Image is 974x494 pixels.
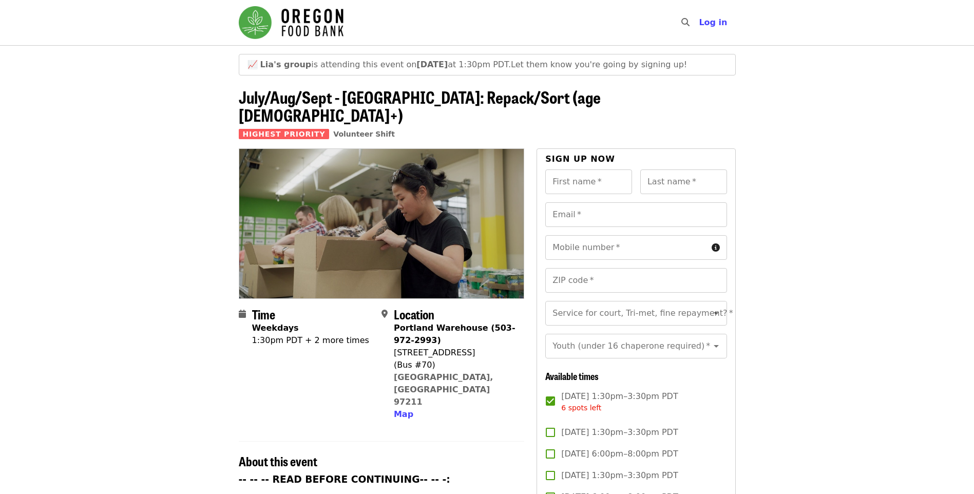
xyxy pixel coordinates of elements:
[681,17,690,27] i: search icon
[394,323,515,345] strong: Portland Warehouse (503-972-2993)
[252,305,275,323] span: Time
[561,469,678,482] span: [DATE] 1:30pm–3:30pm PDT
[511,60,687,69] span: Let them know you're going by signing up!
[239,452,317,470] span: About this event
[239,85,601,127] span: July/Aug/Sept - [GEOGRAPHIC_DATA]: Repack/Sort (age [DEMOGRAPHIC_DATA]+)
[561,404,601,412] span: 6 spots left
[545,268,727,293] input: ZIP code
[561,390,678,413] span: [DATE] 1:30pm–3:30pm PDT
[394,347,516,359] div: [STREET_ADDRESS]
[394,372,493,407] a: [GEOGRAPHIC_DATA], [GEOGRAPHIC_DATA] 97211
[252,323,299,333] strong: Weekdays
[260,60,312,69] strong: Lia's group
[239,149,524,298] img: July/Aug/Sept - Portland: Repack/Sort (age 8+) organized by Oregon Food Bank
[699,17,727,27] span: Log in
[252,334,369,347] div: 1:30pm PDT + 2 more times
[239,6,343,39] img: Oregon Food Bank - Home
[394,359,516,371] div: (Bus #70)
[545,235,707,260] input: Mobile number
[239,309,246,319] i: calendar icon
[394,305,434,323] span: Location
[545,154,615,164] span: Sign up now
[545,169,632,194] input: First name
[709,339,723,353] button: Open
[394,409,413,419] span: Map
[561,448,678,460] span: [DATE] 6:00pm–8:00pm PDT
[712,243,720,253] i: circle-info icon
[640,169,727,194] input: Last name
[239,129,330,139] span: Highest Priority
[696,10,704,35] input: Search
[333,130,395,138] a: Volunteer Shift
[545,369,599,383] span: Available times
[247,60,258,69] span: growth emoji
[691,12,735,33] button: Log in
[381,309,388,319] i: map-marker-alt icon
[239,474,450,485] strong: -- -- -- READ BEFORE CONTINUING-- -- -:
[394,408,413,421] button: Map
[260,60,511,69] span: is attending this event on at 1:30pm PDT.
[416,60,448,69] strong: [DATE]
[561,426,678,439] span: [DATE] 1:30pm–3:30pm PDT
[709,306,723,320] button: Open
[545,202,727,227] input: Email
